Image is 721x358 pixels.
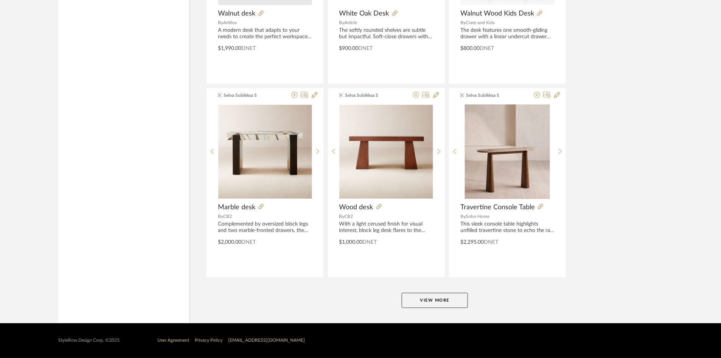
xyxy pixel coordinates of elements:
span: White Oak Desk [339,9,389,18]
span: Selva Subikksa S [224,92,272,99]
span: By [339,214,345,219]
span: Soho Home [466,214,489,219]
span: $800.00 [460,46,480,51]
span: Artifox [223,20,237,25]
div: A modern desk that adapts to your needs to create the perfect workspace. Made from solid walnut h... [218,27,312,40]
div: With a light cerused finish for visual interest, block leg desk flares to the floor dramatically. [339,221,434,234]
img: Travertine Console Table [465,104,550,199]
span: By [339,20,345,25]
div: The softly rounded shelves are subtle but impactful. Soft-close drawers with hidden pulls make th... [339,27,434,40]
span: Travertine Console Table [460,203,535,212]
span: Wood desk [339,203,373,212]
span: CB2 [223,214,232,219]
img: Wood desk [339,105,433,199]
span: Walnut Wood Kids Desk [460,9,534,18]
span: DNET [363,240,377,245]
span: Selva Subikksa S [345,92,393,99]
span: CB2 [345,214,353,219]
span: DNET [241,46,256,51]
span: Walnut desk [218,9,255,18]
a: User Agreement [157,338,189,342]
span: Article [345,20,357,25]
div: This sleek console table highlights unfilled travertine stone to echo the raw and organic materia... [460,221,555,234]
span: By [460,214,466,219]
div: The desk features one smooth-gliding drawer with a linear undercut drawer pull, perfect for tucki... [460,27,555,40]
span: $2,000.00 [218,240,241,245]
span: Marble desk [218,203,255,212]
span: DNET [359,46,373,51]
span: DNET [480,46,494,51]
span: DNET [241,240,256,245]
div: Complemented by oversized block legs and two marble-fronted drawers, the desk elegantly balances ... [218,221,312,234]
span: Crate and Kids [466,20,495,25]
a: Privacy Policy [195,338,222,342]
span: By [460,20,466,25]
img: Marble desk [218,105,312,199]
span: Selva Subikksa S [466,92,514,99]
div: StyleRow Design Corp. ©2025 [58,338,120,343]
button: View More [402,293,468,308]
span: $2,295.00 [460,240,484,245]
span: By [218,214,223,219]
span: $1,990.00 [218,46,241,51]
span: $900.00 [339,46,359,51]
span: $1,000.00 [339,240,363,245]
span: By [218,20,223,25]
span: DNET [484,240,498,245]
a: [EMAIL_ADDRESS][DOMAIN_NAME] [228,338,305,342]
